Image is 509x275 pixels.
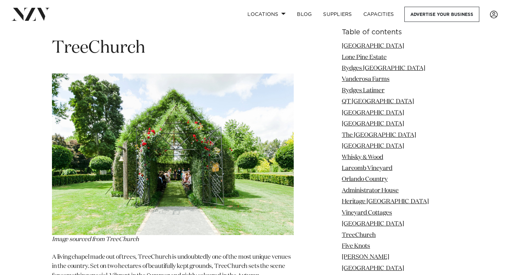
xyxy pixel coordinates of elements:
[342,143,404,149] a: [GEOGRAPHIC_DATA]
[54,236,139,242] span: mage sourced from TreeChurch
[342,76,390,82] a: Vanderosa Farms
[11,8,50,21] img: nzv-logo.png
[342,165,392,171] a: Larcomb Vineyard
[342,243,370,249] a: Five Knots
[52,40,145,57] span: TreeChurch
[342,199,429,205] a: Heritage [GEOGRAPHIC_DATA]
[342,110,404,116] a: [GEOGRAPHIC_DATA]
[342,132,416,138] a: The [GEOGRAPHIC_DATA]
[342,254,389,260] a: [PERSON_NAME]
[342,154,383,160] a: Whisky & Wood
[342,188,399,194] a: Administrator House
[242,7,291,22] a: Locations
[342,265,404,271] a: [GEOGRAPHIC_DATA]
[342,99,414,105] a: QT [GEOGRAPHIC_DATA]
[342,88,385,94] a: Rydges Latimer
[317,7,357,22] a: SUPPLIERS
[358,7,400,22] a: Capacities
[404,7,479,22] a: Advertise your business
[291,7,317,22] a: BLOG
[342,232,376,238] a: TreeChurch
[342,221,404,227] a: [GEOGRAPHIC_DATA]
[342,29,457,36] h6: Table of contents
[342,65,425,71] a: Rydges [GEOGRAPHIC_DATA]
[342,43,404,49] a: [GEOGRAPHIC_DATA]
[342,54,387,60] a: Lone Pine Estate
[342,210,392,216] a: Vineyard Cottages
[342,176,388,182] a: Orlando Country
[342,121,404,127] a: [GEOGRAPHIC_DATA]
[52,236,54,242] span: I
